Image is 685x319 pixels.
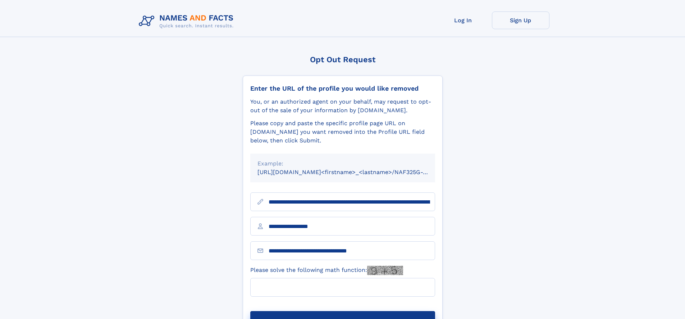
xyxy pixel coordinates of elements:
[250,85,435,92] div: Enter the URL of the profile you would like removed
[492,12,549,29] a: Sign Up
[136,12,239,31] img: Logo Names and Facts
[250,119,435,145] div: Please copy and paste the specific profile page URL on [DOMAIN_NAME] you want removed into the Pr...
[243,55,443,64] div: Opt Out Request
[257,159,428,168] div: Example:
[250,266,403,275] label: Please solve the following math function:
[257,169,449,176] small: [URL][DOMAIN_NAME]<firstname>_<lastname>/NAF325G-xxxxxxxx
[434,12,492,29] a: Log In
[250,97,435,115] div: You, or an authorized agent on your behalf, may request to opt-out of the sale of your informatio...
